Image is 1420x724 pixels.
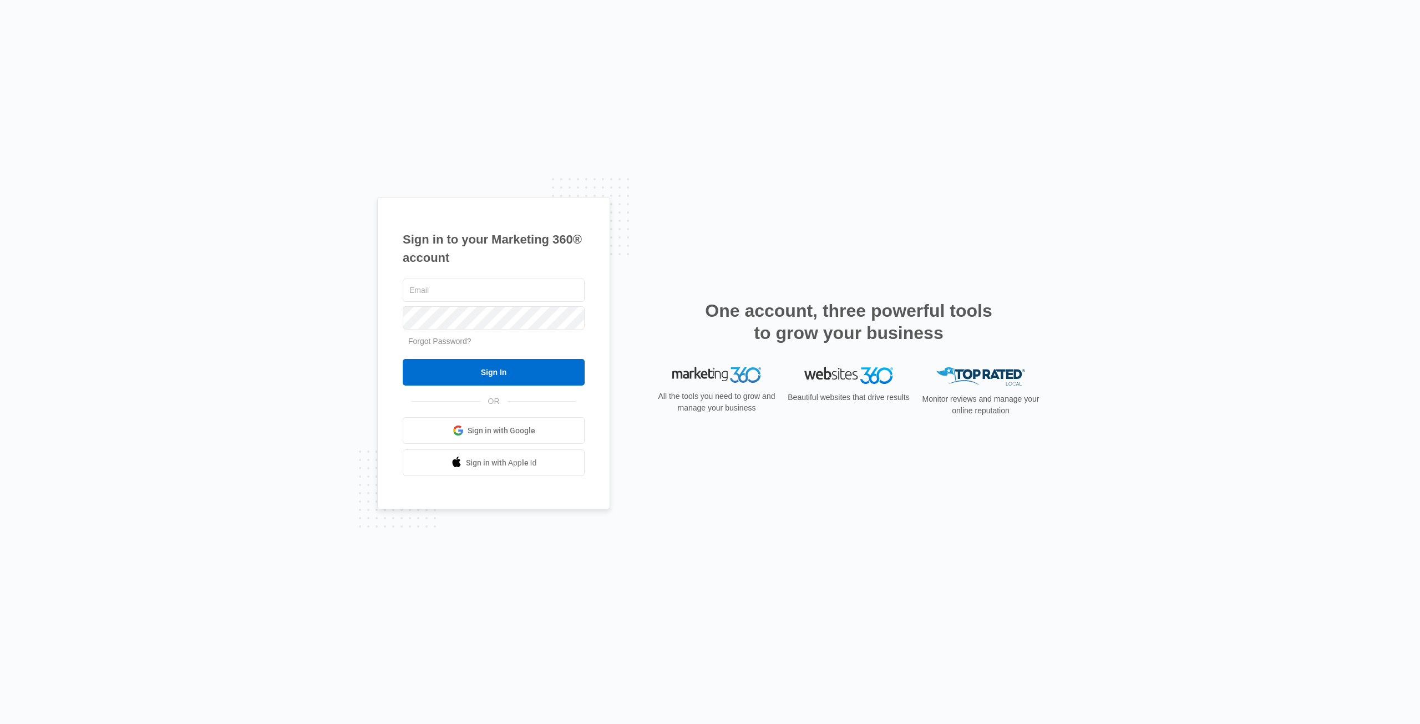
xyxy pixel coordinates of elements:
[804,367,893,383] img: Websites 360
[403,359,585,386] input: Sign In
[408,337,471,346] a: Forgot Password?
[702,300,996,344] h2: One account, three powerful tools to grow your business
[403,230,585,267] h1: Sign in to your Marketing 360® account
[919,393,1043,417] p: Monitor reviews and manage your online reputation
[403,449,585,476] a: Sign in with Apple Id
[936,367,1025,386] img: Top Rated Local
[466,457,537,469] span: Sign in with Apple Id
[480,396,508,407] span: OR
[787,392,911,403] p: Beautiful websites that drive results
[403,279,585,302] input: Email
[655,391,779,414] p: All the tools you need to grow and manage your business
[468,425,535,437] span: Sign in with Google
[672,367,761,383] img: Marketing 360
[403,417,585,444] a: Sign in with Google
